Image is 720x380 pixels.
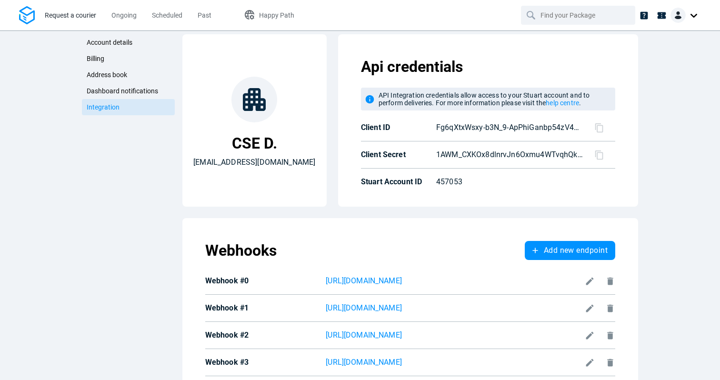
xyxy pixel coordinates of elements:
p: Api credentials [361,57,615,76]
a: [URL][DOMAIN_NAME] [326,302,580,314]
span: API Integration credentials allow access to your Stuart account and to perform deliveries. For mo... [379,91,590,107]
p: Stuart Account ID [361,177,432,187]
span: Request a courier [45,11,96,19]
span: Billing [87,55,104,62]
p: 457053 [436,176,572,188]
a: [URL][DOMAIN_NAME] [326,275,580,287]
img: Logo [19,6,35,25]
input: Find your Package [540,6,618,24]
p: Webhooks [205,241,277,260]
a: Account details [82,34,175,50]
span: Scheduled [152,11,182,19]
a: Integration [82,99,175,115]
p: Webhook #3 [205,358,322,367]
p: Fg6qXtxWsxy-b3N_9-ApPhiGanbp54zV46w0u0WACSk [436,122,583,133]
span: Address book [87,71,127,79]
a: Billing [82,50,175,67]
span: Past [198,11,211,19]
span: Account details [87,39,132,46]
span: Add new endpoint [544,247,608,254]
p: [EMAIL_ADDRESS][DOMAIN_NAME] [193,157,315,168]
p: Webhook #1 [205,303,322,313]
p: Client ID [361,123,432,132]
p: Webhook #2 [205,330,322,340]
a: Address book [82,67,175,83]
p: 1AWM_CXKOx8dlnrvJn6Oxmu4WTvqhQk6O4ld55Y_Mps [436,149,583,160]
a: [URL][DOMAIN_NAME] [326,330,580,341]
span: Integration [87,103,120,111]
p: CSE D. [232,134,277,153]
span: Ongoing [111,11,137,19]
button: Add new endpoint [525,241,615,260]
span: Dashboard notifications [87,87,158,95]
a: Dashboard notifications [82,83,175,99]
p: Webhook #0 [205,276,322,286]
a: [URL][DOMAIN_NAME] [326,357,580,368]
img: Client [670,8,686,23]
a: help centre [546,99,579,107]
p: Client Secret [361,150,432,160]
span: Happy Path [259,11,294,19]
